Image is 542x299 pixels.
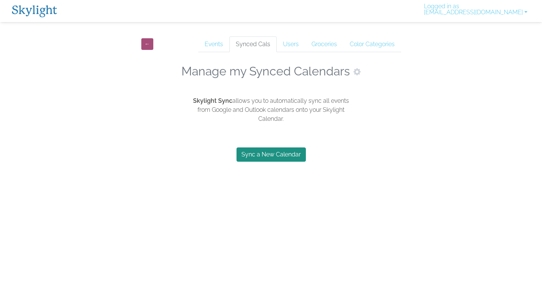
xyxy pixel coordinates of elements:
a: ← [141,38,153,50]
span: Calendar Privacy Settings [353,68,361,75]
img: Skylight [12,5,57,17]
a: Users [277,36,305,52]
a: Color Categories [343,36,401,52]
a: Sync a New Calendar [237,147,306,162]
h2: Manage my Synced Calendars [181,64,350,78]
a: Groceries [305,36,343,52]
a: Events [198,36,229,52]
a: Logged in as[EMAIL_ADDRESS][DOMAIN_NAME] [421,3,530,18]
b: Skylight Sync [193,97,232,104]
a: Synced Cals [229,36,277,52]
p: allows you to automatically sync all events from Google and Outlook calendars onto your Skylight ... [186,96,356,123]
